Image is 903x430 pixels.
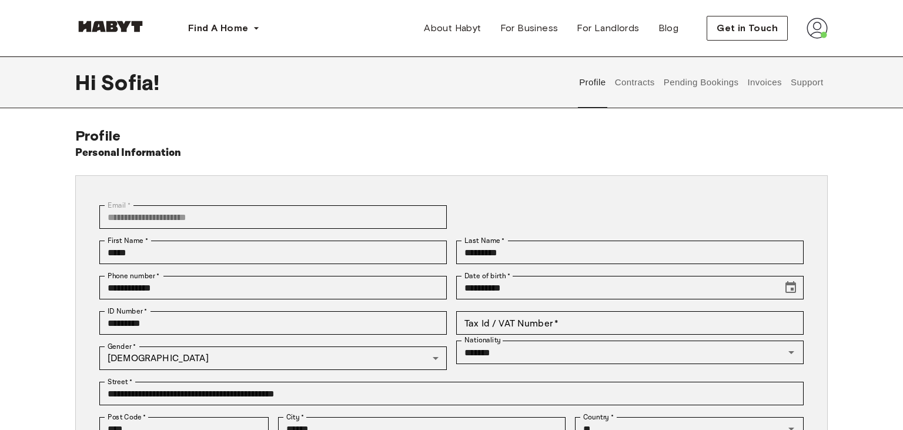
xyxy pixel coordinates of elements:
[578,56,608,108] button: Profile
[424,21,481,35] span: About Habyt
[746,56,783,108] button: Invoices
[807,18,828,39] img: avatar
[649,16,688,40] a: Blog
[500,21,558,35] span: For Business
[286,412,305,422] label: City
[179,16,269,40] button: Find A Home
[567,16,648,40] a: For Landlords
[662,56,740,108] button: Pending Bookings
[464,335,501,345] label: Nationality
[75,145,182,161] h6: Personal Information
[75,21,146,32] img: Habyt
[717,21,778,35] span: Get in Touch
[108,235,148,246] label: First Name
[779,276,802,299] button: Choose date, selected date is Dec 8, 2003
[75,127,121,144] span: Profile
[577,21,639,35] span: For Landlords
[783,344,800,361] button: Open
[575,56,828,108] div: user profile tabs
[108,200,131,211] label: Email
[99,346,447,370] div: [DEMOGRAPHIC_DATA]
[108,376,132,387] label: Street
[414,16,490,40] a: About Habyt
[491,16,568,40] a: For Business
[108,306,147,316] label: ID Number
[707,16,788,41] button: Get in Touch
[658,21,679,35] span: Blog
[108,271,160,281] label: Phone number
[464,235,505,246] label: Last Name
[75,70,101,95] span: Hi
[108,412,146,422] label: Post Code
[613,56,656,108] button: Contracts
[789,56,825,108] button: Support
[464,271,510,281] label: Date of birth
[99,205,447,229] div: You can't change your email address at the moment. Please reach out to customer support in case y...
[101,70,159,95] span: Sofia !
[583,412,614,422] label: Country
[108,341,136,352] label: Gender
[188,21,248,35] span: Find A Home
